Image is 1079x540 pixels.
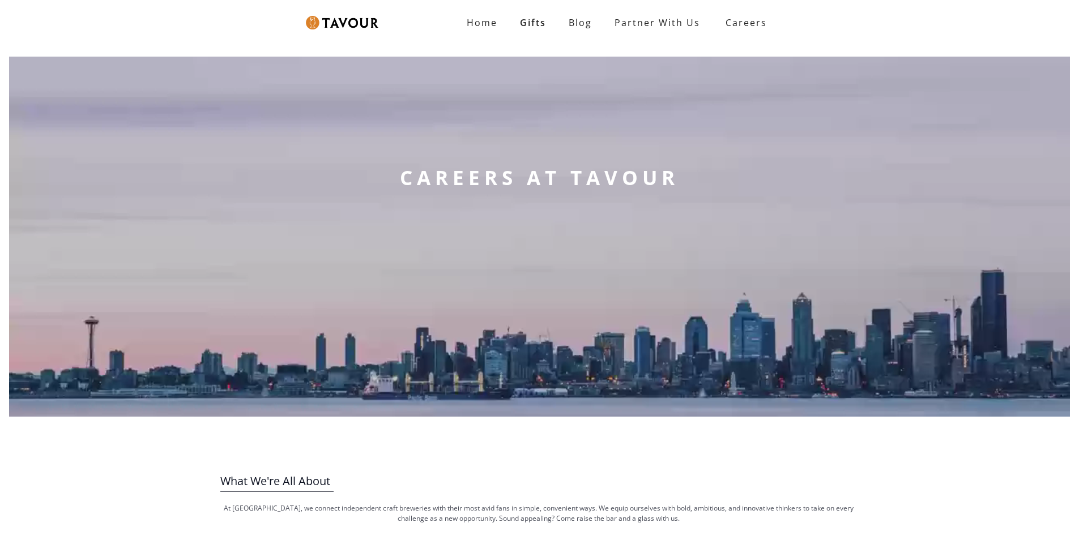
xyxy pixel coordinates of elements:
strong: Home [467,16,497,29]
p: At [GEOGRAPHIC_DATA], we connect independent craft breweries with their most avid fans in simple,... [220,503,858,524]
strong: Careers [726,11,767,34]
strong: CAREERS AT TAVOUR [400,164,679,191]
a: Home [455,11,509,34]
h3: What We're All About [220,471,858,491]
a: Careers [711,7,775,38]
a: Gifts [509,11,557,34]
a: Blog [557,11,603,34]
a: partner with us [603,11,711,34]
